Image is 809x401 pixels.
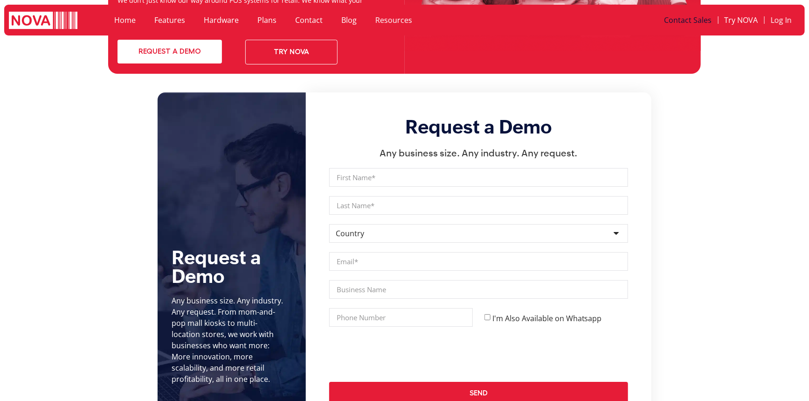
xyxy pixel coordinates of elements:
a: Try nova [245,40,338,64]
a: Blog [332,9,366,31]
span: Request a demo [138,47,201,56]
a: Features [145,9,194,31]
input: First Name* [329,168,628,187]
span: Send [470,389,488,397]
span: Try nova [274,48,309,56]
label: I'm Also Available on Whatsapp [492,313,602,324]
a: Hardware [194,9,248,31]
a: Contact [286,9,332,31]
input: Only numbers and phone characters (#, -, *, etc) are accepted. [329,308,473,327]
input: Last Name* [329,196,628,215]
a: Resources [366,9,422,31]
a: Contact Sales [658,9,718,31]
a: Plans [248,9,286,31]
a: Log In [765,9,798,31]
div: Any business size. Any industry. Any request. From mom-and-pop mall kiosks to multi-location stor... [172,295,284,385]
h5: Request a Demo [172,248,292,286]
input: Email* [329,252,628,271]
a: Try NOVA [719,9,764,31]
a: Request a demo [118,40,222,63]
a: Home [105,9,145,31]
h3: Request a Demo [329,116,628,138]
img: logo white [9,12,77,31]
nav: Menu [567,9,798,31]
iframe: reCAPTCHA [329,336,471,373]
input: Business Name [329,280,628,299]
nav: Menu [105,9,557,31]
h2: Any business size. Any industry. Any request. [329,148,628,159]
